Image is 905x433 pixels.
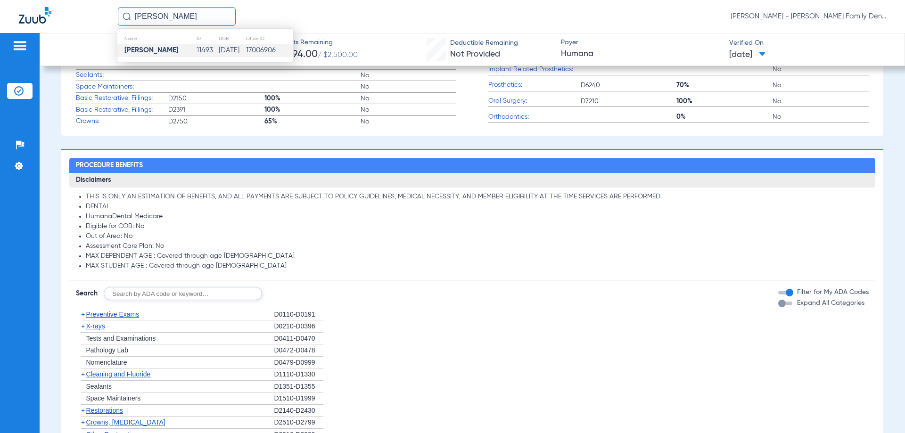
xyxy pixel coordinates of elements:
th: ID [196,33,218,44]
span: No [773,81,869,90]
div: D1510-D1999 [274,392,323,405]
span: Restorations [86,407,123,414]
img: hamburger-icon [12,40,27,51]
span: Pathology Lab [86,346,128,354]
div: D2140-D2430 [274,405,323,417]
span: Crowns, [MEDICAL_DATA] [86,418,165,426]
th: Office ID [246,33,293,44]
li: HumanaDental Medicare [86,212,868,221]
span: Deductible Remaining [450,38,518,48]
span: Crowns: [76,116,168,126]
span: No [361,105,457,114]
strong: [PERSON_NAME] [124,47,179,54]
th: DOB [218,33,246,44]
span: 65% [264,117,361,126]
span: 0% [676,112,773,122]
span: + [81,370,85,378]
h2: Procedure Benefits [69,158,875,173]
span: + [81,418,85,426]
span: 100% [264,105,361,114]
span: Humana [561,48,721,60]
div: D0411-D0470 [274,333,323,345]
span: + [81,322,85,330]
input: Search by ADA code or keyword… [104,287,262,300]
li: MAX STUDENT AGE : Covered through age [DEMOGRAPHIC_DATA] [86,262,868,270]
img: Search Icon [123,12,131,21]
span: Cleaning and Fluoride [86,370,150,378]
span: Orthodontics: [488,112,581,122]
span: Benefits Remaining [274,38,358,48]
span: D6240 [581,81,677,90]
span: Implant Related Prosthetics: [488,65,581,74]
span: No [361,117,457,126]
span: Oral Surgery: [488,96,581,106]
span: D2391 [168,105,264,114]
span: Space Maintainers [86,394,140,402]
span: No [361,71,457,80]
span: [DATE] [729,49,765,61]
span: Not Provided [450,50,500,58]
li: Out of Area: No [86,232,868,241]
span: 100% [264,94,361,103]
label: Filter for My ADA Codes [795,287,869,297]
li: MAX DEPENDENT AGE : Covered through age [DEMOGRAPHIC_DATA] [86,252,868,261]
span: No [773,97,869,106]
span: No [773,65,869,74]
input: Search for patients [118,7,236,26]
span: + [81,310,85,318]
span: No [361,82,457,91]
span: Search [76,289,98,298]
span: Sealants: [76,70,168,80]
span: Space Maintainers: [76,82,168,92]
span: D7210 [581,97,677,106]
span: 70% [676,81,773,90]
span: Preventive Exams [86,310,139,318]
div: D0110-D0191 [274,309,323,321]
td: 11493 [196,44,218,57]
div: D0472-D0478 [274,344,323,357]
td: [DATE] [218,44,246,57]
span: Basic Restorative, Fillings: [76,93,168,103]
span: Nomenclature [86,359,127,366]
li: Assessment Care Plan: No [86,242,868,251]
th: Name [117,33,196,44]
div: D2510-D2799 [274,417,323,429]
td: 17006906 [246,44,293,57]
span: [PERSON_NAME] - [PERSON_NAME] Family Dentistry [731,12,886,21]
span: No [361,94,457,103]
span: Sealants [86,383,111,390]
span: X-rays [86,322,105,330]
span: D2750 [168,117,264,126]
span: Payer [561,38,721,48]
span: Basic Restorative, Fillings: [76,105,168,115]
span: No [773,112,869,122]
span: Verified On [729,38,889,48]
li: Eligible for COB: No [86,222,868,231]
img: Zuub Logo [19,7,51,24]
div: D0210-D0396 [274,320,323,333]
div: D1110-D1330 [274,368,323,381]
span: + [81,407,85,414]
span: Prosthetics: [488,80,581,90]
h3: Disclaimers [69,173,875,188]
span: 100% [676,97,773,106]
span: Expand All Categories [797,300,864,306]
li: THIS IS ONLY AN ESTIMATION OF BENEFITS, AND ALL PAYMENTS ARE SUBJECT TO POLICY GUIDELINES, MEDICA... [86,193,868,201]
span: $2,294.00 [274,49,318,59]
span: / $2,500.00 [318,51,358,59]
li: DENTAL [86,203,868,211]
span: D2150 [168,94,264,103]
span: Tests and Examinations [86,335,156,342]
div: D0479-D0999 [274,357,323,369]
div: D1351-D1355 [274,381,323,393]
iframe: Chat Widget [858,388,905,433]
